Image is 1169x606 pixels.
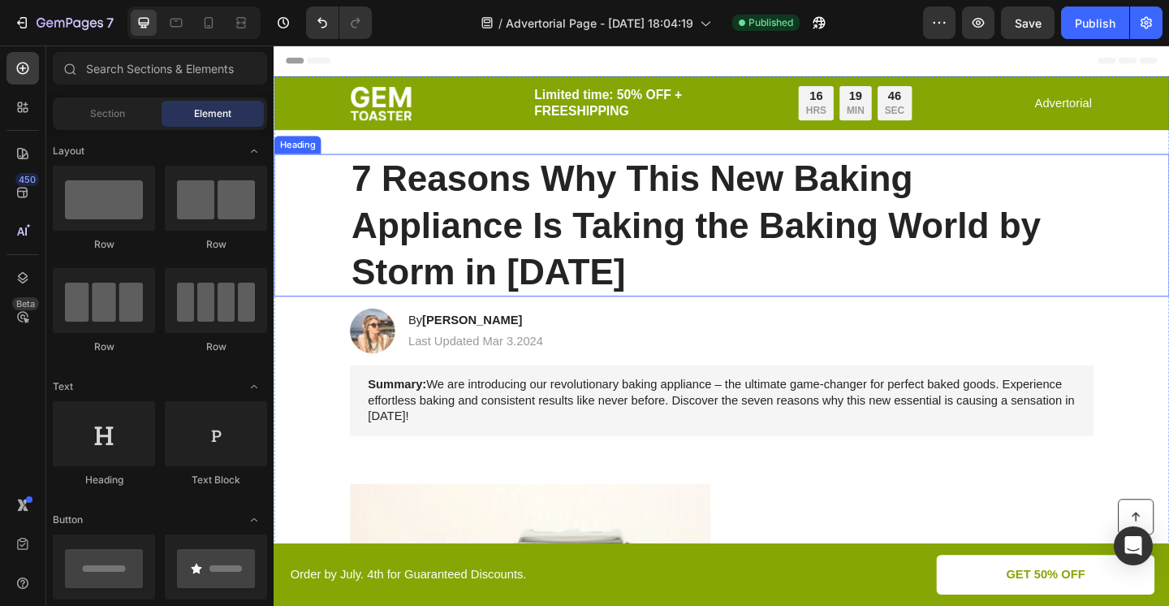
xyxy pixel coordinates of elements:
[498,15,503,32] span: /
[1061,6,1129,39] button: Publish
[306,6,372,39] div: Undo/Redo
[283,45,550,80] p: Limited time: 50% OFF + FREESHIPPING
[1015,16,1042,30] span: Save
[748,15,793,30] span: Published
[506,15,693,32] span: Advertorial Page - [DATE] 18:04:19
[83,118,891,273] h1: 7 Reasons Why This New Baking Appliance Is Taking the Baking World by Storm in [DATE]
[102,361,872,411] p: We are introducing our revolutionary baking appliance – the ultimate game-changer for perfect bak...
[53,473,155,487] div: Heading
[165,237,267,252] div: Row
[1001,6,1055,39] button: Save
[796,567,882,584] p: GET 50% OFF
[106,13,114,32] p: 7
[53,144,84,158] span: Layout
[12,297,39,310] div: Beta
[274,45,1169,606] iframe: Design area
[83,286,132,335] img: gempages_432750572815254551-0dd52757-f501-4f5a-9003-85088b00a725.webp
[525,540,891,571] h2: 1. Ultra-Fast Heating System
[165,473,267,487] div: Text Block
[664,47,686,64] div: 46
[53,237,155,252] div: Row
[241,138,267,164] span: Toggle open
[15,173,39,186] div: 450
[53,340,155,354] div: Row
[1114,526,1153,565] div: Open Intercom Messenger
[53,52,267,84] input: Search Sections & Elements
[1075,15,1115,32] div: Publish
[102,361,166,375] strong: Summary:
[579,47,601,64] div: 16
[828,54,890,71] p: Advertorial
[146,314,293,331] p: Last Updated Mar 3.2024
[194,106,231,121] span: Element
[162,292,270,305] strong: [PERSON_NAME]
[623,47,642,64] div: 19
[83,44,149,81] img: gempages_432750572815254551-e217b009-edec-4a49-9060-3e371cae9dbe.png
[241,374,267,400] span: Toggle open
[165,340,267,354] div: Row
[145,289,295,309] h2: By
[3,101,48,115] div: Heading
[664,64,686,78] p: SEC
[721,554,958,597] a: GET 50% OFF
[579,64,601,78] p: HRS
[6,6,121,39] button: 7
[53,513,83,527] span: Button
[90,106,125,121] span: Section
[53,379,73,394] span: Text
[623,64,642,78] p: MIN
[241,507,267,533] span: Toggle open
[18,567,485,584] p: Order by July. 4th for Guaranteed Discounts.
